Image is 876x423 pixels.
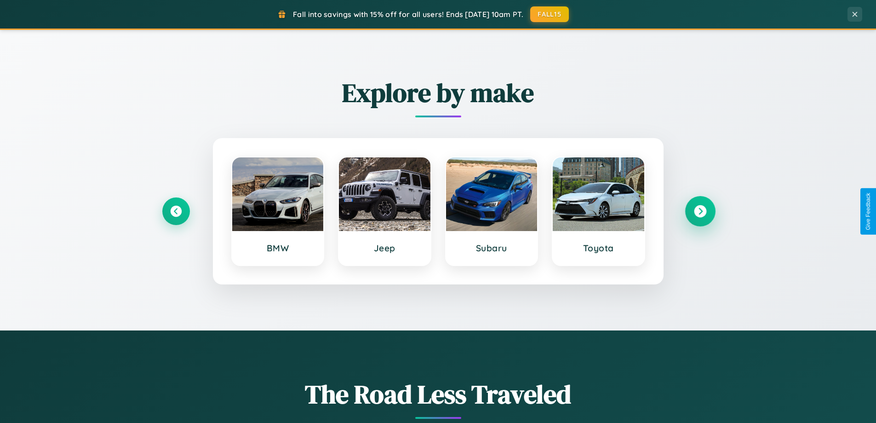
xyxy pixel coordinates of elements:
[348,243,421,254] h3: Jeep
[162,377,714,412] h1: The Road Less Traveled
[293,10,523,19] span: Fall into savings with 15% off for all users! Ends [DATE] 10am PT.
[865,193,871,230] div: Give Feedback
[562,243,635,254] h3: Toyota
[162,75,714,110] h2: Explore by make
[241,243,315,254] h3: BMW
[530,6,569,22] button: FALL15
[455,243,528,254] h3: Subaru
